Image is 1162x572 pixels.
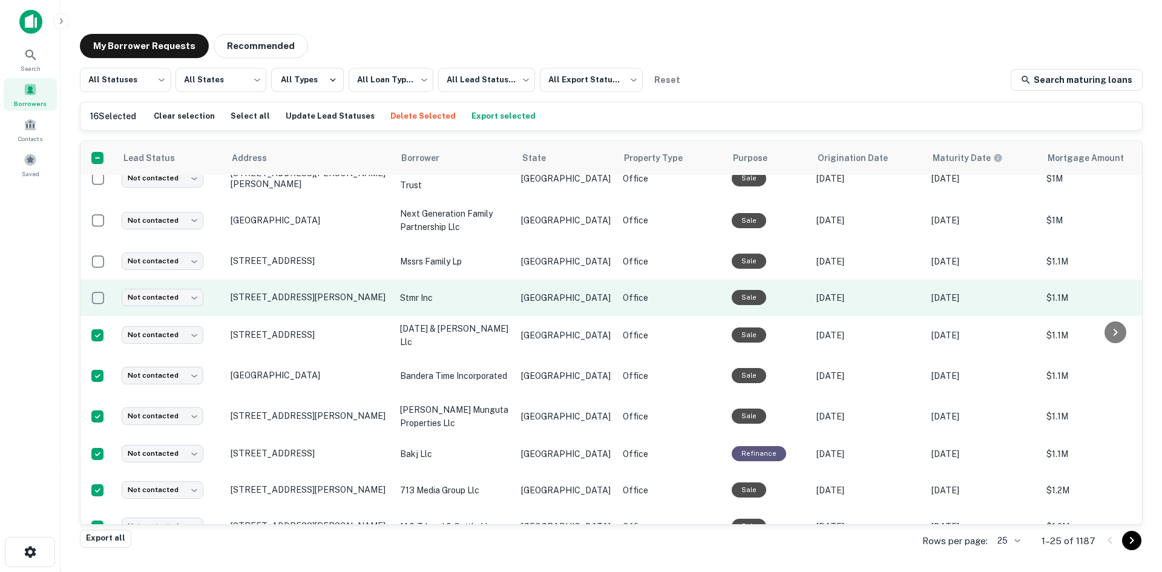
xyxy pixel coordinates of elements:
div: All Lead Statuses [438,64,535,96]
p: $1.1M [1046,369,1155,383]
div: Not contacted [122,169,203,187]
span: Saved [22,169,39,179]
p: bakj llc [400,447,509,461]
p: abercrombie revocable trust [400,165,509,192]
h6: Maturity Date [933,151,991,165]
span: Origination Date [818,151,904,165]
p: [DATE] [931,410,1034,423]
p: [DATE] [931,484,1034,497]
button: Clear selection [151,107,218,125]
span: Mortgage Amount [1048,151,1140,165]
th: Borrower [394,141,515,175]
div: Saved [4,148,57,181]
th: Lead Status [116,141,225,175]
div: All Export Statuses [540,64,643,96]
p: $1M [1046,214,1155,227]
p: Office [623,255,720,268]
div: Sale [732,290,766,305]
p: [DATE] [816,291,919,304]
div: Not contacted [122,407,203,425]
div: Sale [732,254,766,269]
p: [DATE] [931,255,1034,268]
span: Search [21,64,41,73]
p: [DATE] [931,214,1034,227]
p: [DATE] & [PERSON_NAME] llc [400,322,509,349]
p: Office [623,484,720,497]
th: Purpose [726,141,810,175]
th: Property Type [617,141,726,175]
p: [DATE] [931,291,1034,304]
p: [STREET_ADDRESS][PERSON_NAME] [231,484,388,495]
span: State [522,151,562,165]
p: [DATE] [931,447,1034,461]
th: State [515,141,617,175]
iframe: Chat Widget [1101,475,1162,533]
button: Recommended [214,34,308,58]
p: [GEOGRAPHIC_DATA] [521,291,611,304]
p: [GEOGRAPHIC_DATA] [521,255,611,268]
p: [STREET_ADDRESS][PERSON_NAME] [231,410,388,421]
p: [GEOGRAPHIC_DATA] [521,520,611,533]
p: Office [623,172,720,185]
span: Purpose [733,151,783,165]
a: Search maturing loans [1011,69,1143,91]
p: [DATE] [816,214,919,227]
p: [STREET_ADDRESS][PERSON_NAME] [231,292,388,303]
p: [DATE] [816,520,919,533]
h6: 16 Selected [90,110,136,123]
p: [PERSON_NAME] munguta properties llc [400,403,509,430]
a: Borrowers [4,78,57,111]
p: [GEOGRAPHIC_DATA] [521,214,611,227]
p: Office [623,329,720,342]
div: Not contacted [122,518,203,535]
p: [GEOGRAPHIC_DATA] [231,370,388,381]
p: [DATE] [931,369,1034,383]
span: Address [232,151,283,165]
p: [DATE] [816,369,919,383]
p: [DATE] [816,255,919,268]
button: All Types [271,68,344,92]
p: [GEOGRAPHIC_DATA] [521,369,611,383]
button: Go to next page [1122,531,1141,550]
button: Update Lead Statuses [283,107,378,125]
p: [STREET_ADDRESS] [231,448,388,459]
div: Not contacted [122,212,203,229]
button: Delete Selected [387,107,459,125]
div: Sale [732,482,766,498]
p: $1.2M [1046,484,1155,497]
span: Lead Status [123,151,191,165]
div: Not contacted [122,289,203,306]
p: $1.2M [1046,520,1155,533]
p: Rows per page: [922,534,988,548]
div: Not contacted [122,445,203,462]
button: Select all [228,107,273,125]
div: Sale [732,171,766,186]
p: Office [623,214,720,227]
p: $1.1M [1046,410,1155,423]
p: [STREET_ADDRESS] [231,255,388,266]
span: Borrowers [14,99,47,108]
p: [GEOGRAPHIC_DATA] [521,410,611,423]
th: Mortgage Amount [1040,141,1161,175]
p: Office [623,369,720,383]
div: Not contacted [122,252,203,270]
p: [GEOGRAPHIC_DATA] [521,447,611,461]
button: Reset [648,68,686,92]
p: [STREET_ADDRESS][PERSON_NAME] [231,521,388,531]
p: [GEOGRAPHIC_DATA] [521,329,611,342]
div: Not contacted [122,481,203,499]
p: m & t land & cattle llc [400,520,509,533]
p: [DATE] [931,172,1034,185]
p: 713 media group llc [400,484,509,497]
p: Office [623,520,720,533]
a: Search [4,43,57,76]
div: Sale [732,368,766,383]
p: stmr inc [400,291,509,304]
a: Contacts [4,113,57,146]
p: $1.1M [1046,329,1155,342]
p: mssrs family lp [400,255,509,268]
p: [DATE] [816,447,919,461]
